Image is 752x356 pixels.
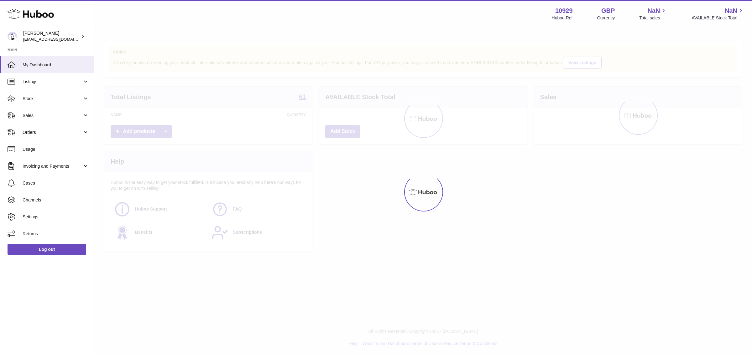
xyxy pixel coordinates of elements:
a: NaN Total sales [639,7,667,21]
img: internalAdmin-10929@internal.huboo.com [8,32,17,41]
a: Log out [8,244,86,255]
span: Listings [23,79,82,85]
div: Currency [597,15,615,21]
span: Invoicing and Payments [23,163,82,169]
strong: 10929 [555,7,573,15]
span: Cases [23,180,89,186]
a: NaN AVAILABLE Stock Total [692,7,744,21]
span: AVAILABLE Stock Total [692,15,744,21]
div: [PERSON_NAME] [23,30,80,42]
strong: GBP [601,7,615,15]
span: Total sales [639,15,667,21]
span: Settings [23,214,89,220]
span: Orders [23,130,82,135]
span: Channels [23,197,89,203]
span: [EMAIL_ADDRESS][DOMAIN_NAME] [23,37,92,42]
span: Sales [23,113,82,119]
span: Stock [23,96,82,102]
span: NaN [647,7,660,15]
span: Returns [23,231,89,237]
div: Huboo Ref [552,15,573,21]
span: Usage [23,146,89,152]
span: NaN [725,7,737,15]
span: My Dashboard [23,62,89,68]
